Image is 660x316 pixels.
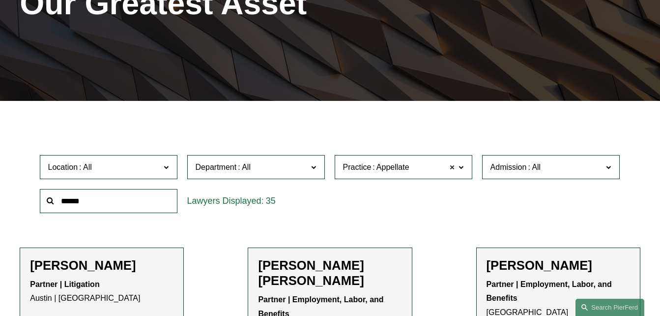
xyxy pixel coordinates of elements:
[30,258,173,273] h2: [PERSON_NAME]
[266,196,276,206] span: 35
[196,163,237,171] span: Department
[487,258,630,273] h2: [PERSON_NAME]
[30,280,99,288] strong: Partner | Litigation
[30,278,173,306] p: Austin | [GEOGRAPHIC_DATA]
[575,299,644,316] a: Search this site
[48,163,78,171] span: Location
[487,280,614,303] strong: Partner | Employment, Labor, and Benefits
[343,163,372,171] span: Practice
[258,258,402,288] h2: [PERSON_NAME] [PERSON_NAME]
[490,163,527,171] span: Admission
[376,161,409,174] span: Appellate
